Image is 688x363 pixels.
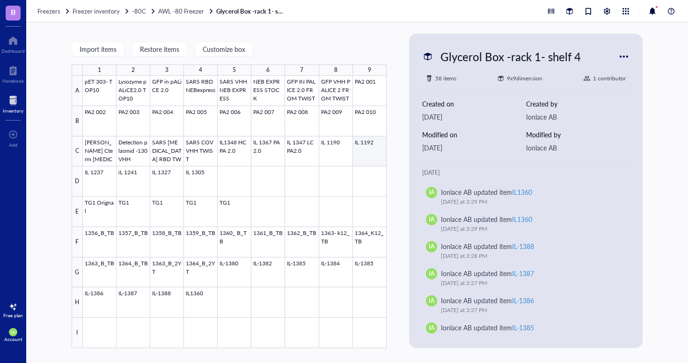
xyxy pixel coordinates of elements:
div: Ionlace AB updated item [441,295,534,306]
span: B [11,6,16,18]
span: AWL -80 Freezer [158,7,204,15]
div: IL-1386 [512,296,534,305]
a: Glycerol Box -rack 1- shelf 4 [216,7,286,15]
button: Import items [72,42,124,57]
button: Customize box [195,42,253,57]
span: Freezers [37,7,60,15]
div: 9 [368,64,371,76]
div: E [72,197,83,227]
span: IA [429,215,434,224]
div: Ionlace AB updated item [441,268,534,278]
div: 1 contributor [593,74,626,83]
div: Ionlace AB updated item [441,214,532,224]
span: Import items [80,45,117,53]
span: Restore items [140,45,179,53]
div: 3 [165,64,168,76]
a: Dashboard [1,33,25,54]
span: IA [429,242,434,251]
div: [DATE] [422,142,526,153]
div: [DATE] at 3:29 PM [441,224,619,234]
div: G [72,257,83,288]
a: IAIonlace AB updated itemIL1360[DATE] at 3:29 PM [422,210,630,237]
a: Notebook [2,63,24,84]
div: Dashboard [1,48,25,54]
a: IAIonlace AB updated itemIL-1388[DATE] at 3:28 PM [422,237,630,264]
div: Created by [526,99,630,109]
div: [DATE] at 3:29 PM [441,197,619,206]
div: 9 x 9 dimension [507,74,542,83]
div: IL-1388 [512,242,534,251]
div: IL1360 [512,214,532,224]
div: H [72,287,83,318]
div: Ionlace AB updated item [441,241,534,251]
div: Account [4,336,22,342]
div: 2 [132,64,135,76]
div: A [72,76,83,106]
div: [DATE] at 3:27 PM [441,333,619,342]
div: 8 [334,64,337,76]
div: Glycerol Box -rack 1- shelf 4 [436,47,585,66]
span: -80C [132,7,146,15]
div: [DATE] at 3:28 PM [441,251,619,261]
div: D [72,166,83,197]
span: IA [429,297,434,305]
div: Add [9,142,18,148]
div: 5 [233,64,236,76]
span: IA [429,188,434,197]
a: Freezer inventory [73,7,130,15]
div: Modified by [526,129,630,140]
div: I [72,318,83,348]
div: [DATE] at 3:27 PM [441,278,619,288]
div: [DATE] [422,112,526,122]
div: Free plan [3,313,23,318]
div: [DATE] [422,168,630,178]
div: Notebook [2,78,24,84]
div: 58 items [435,74,456,83]
div: 1 [98,64,101,76]
span: IA [11,329,15,335]
a: IAIonlace AB updated itemIL1360[DATE] at 3:29 PM [422,183,630,210]
div: F [72,227,83,257]
a: IAIonlace AB updated itemIL-1386[DATE] at 3:27 PM [422,292,630,319]
span: Freezer inventory [73,7,120,15]
div: Modified on [422,129,526,140]
div: Ionlace AB [526,112,630,122]
div: 7 [300,64,303,76]
a: IAIonlace AB updated itemIL-1387[DATE] at 3:27 PM [422,264,630,292]
div: Ionlace AB updated item [441,322,534,333]
span: IA [429,324,434,332]
div: Ionlace AB updated item [441,187,532,197]
div: IL-1387 [512,269,534,278]
div: Created on [422,99,526,109]
div: 4 [199,64,202,76]
div: 6 [266,64,270,76]
button: Restore items [132,42,187,57]
div: [DATE] at 3:27 PM [441,306,619,315]
a: -80CAWL -80 Freezer [132,7,214,15]
div: Inventory [3,108,23,114]
div: IL1360 [512,187,532,197]
a: Freezers [37,7,71,15]
div: IL-1385 [512,323,534,332]
div: C [72,136,83,167]
a: IAIonlace AB updated itemIL-1385[DATE] at 3:27 PM [422,319,630,346]
span: Customize box [203,45,245,53]
a: Inventory [3,93,23,114]
span: IA [429,270,434,278]
div: B [72,106,83,136]
div: Ionlace AB [526,142,630,153]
